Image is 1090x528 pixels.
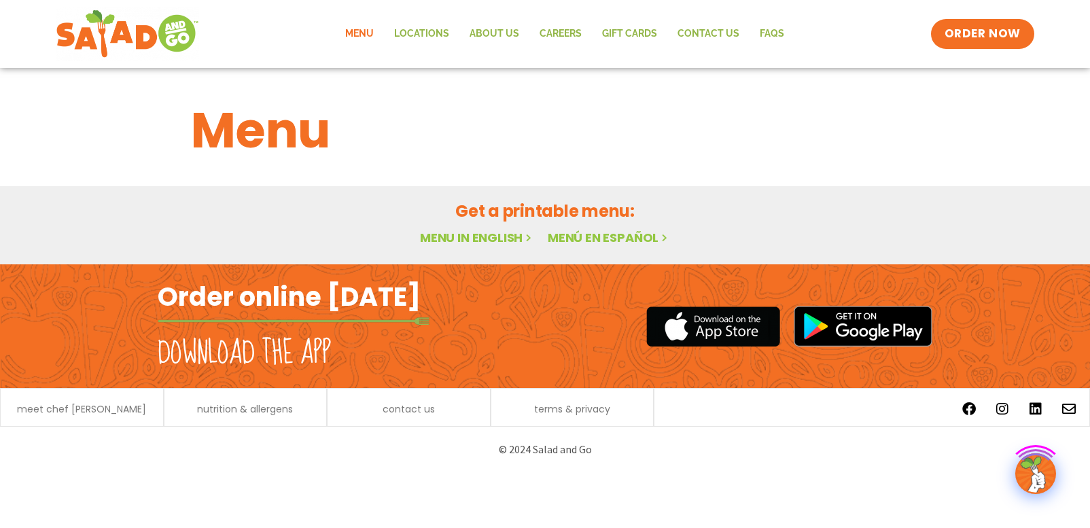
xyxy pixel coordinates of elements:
a: FAQs [750,18,794,50]
span: ORDER NOW [945,26,1021,42]
h2: Get a printable menu: [191,199,899,223]
a: terms & privacy [534,404,610,414]
a: GIFT CARDS [592,18,667,50]
nav: Menu [335,18,794,50]
h2: Download the app [158,334,331,372]
a: meet chef [PERSON_NAME] [17,404,146,414]
img: fork [158,317,429,325]
a: Locations [384,18,459,50]
img: appstore [646,304,780,349]
a: Menu [335,18,384,50]
p: © 2024 Salad and Go [164,440,926,459]
img: new-SAG-logo-768×292 [56,7,199,61]
h1: Menu [191,94,899,167]
h2: Order online [DATE] [158,280,421,313]
a: nutrition & allergens [197,404,293,414]
img: google_play [794,306,932,347]
a: contact us [383,404,435,414]
a: Contact Us [667,18,750,50]
a: About Us [459,18,529,50]
a: Careers [529,18,592,50]
a: Menú en español [548,229,670,246]
a: ORDER NOW [931,19,1034,49]
a: Menu in English [420,229,534,246]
